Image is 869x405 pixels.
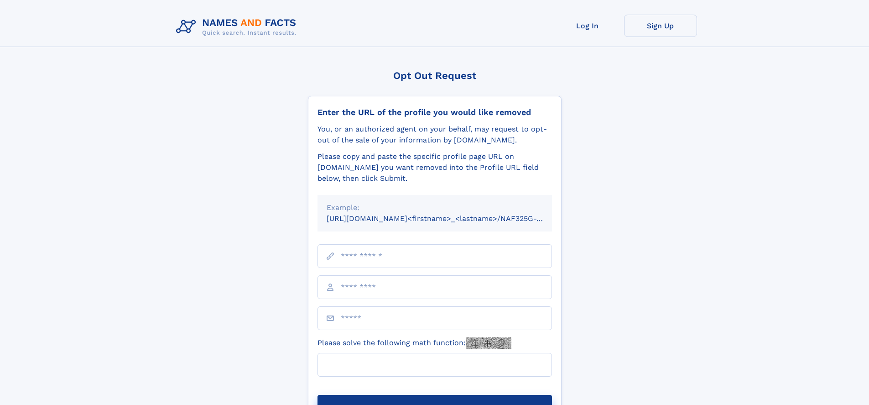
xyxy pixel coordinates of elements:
[327,202,543,213] div: Example:
[317,151,552,184] div: Please copy and paste the specific profile page URL on [DOMAIN_NAME] you want removed into the Pr...
[308,70,562,81] div: Opt Out Request
[317,107,552,117] div: Enter the URL of the profile you would like removed
[317,124,552,146] div: You, or an authorized agent on your behalf, may request to opt-out of the sale of your informatio...
[624,15,697,37] a: Sign Up
[172,15,304,39] img: Logo Names and Facts
[551,15,624,37] a: Log In
[327,214,569,223] small: [URL][DOMAIN_NAME]<firstname>_<lastname>/NAF325G-xxxxxxxx
[317,337,511,349] label: Please solve the following math function:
